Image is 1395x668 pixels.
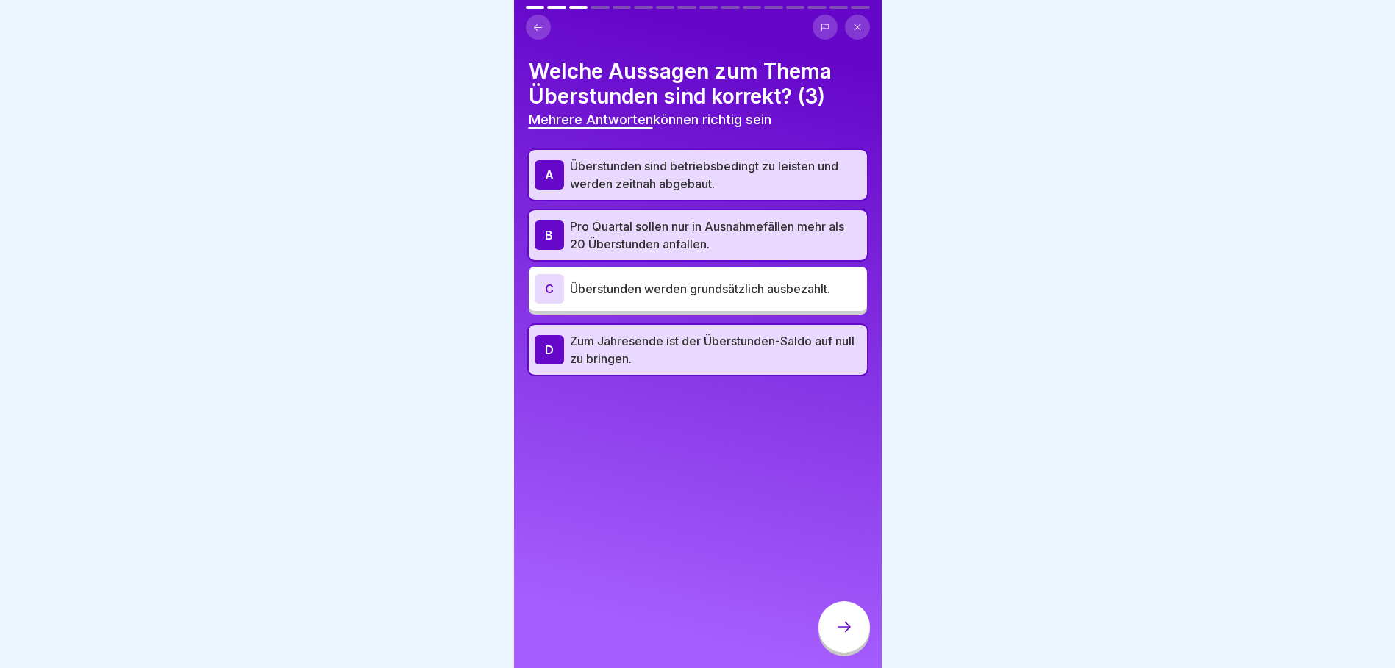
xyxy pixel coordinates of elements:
p: Überstunden sind betriebsbedingt zu leisten und werden zeitnah abgebaut. [570,157,861,193]
div: C [535,274,564,304]
div: A [535,160,564,190]
span: Mehrere Antworten [529,112,653,127]
p: können richtig sein [529,112,867,128]
h4: Welche Aussagen zum Thema Überstunden sind korrekt? (3) [529,59,867,109]
div: B [535,220,564,250]
p: Pro Quartal sollen nur in Ausnahmefällen mehr als 20 Überstunden anfallen. [570,218,861,253]
div: D [535,335,564,364]
p: Zum Jahresende ist der Überstunden-Saldo auf null zu bringen. [570,332,861,367]
p: Überstunden werden grundsätzlich ausbezahlt. [570,280,861,298]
